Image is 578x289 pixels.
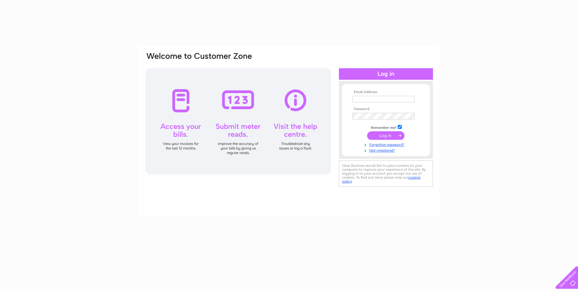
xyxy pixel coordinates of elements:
[352,141,421,147] a: Forgotten password?
[352,147,421,153] a: Not registered?
[351,107,421,111] th: Password:
[351,90,421,94] th: Email Address:
[367,131,404,140] input: Submit
[351,124,421,130] td: Remember me?
[342,175,421,183] a: cookies policy
[339,160,433,187] div: Clear Business would like to place cookies on your computer to improve your experience of the sit...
